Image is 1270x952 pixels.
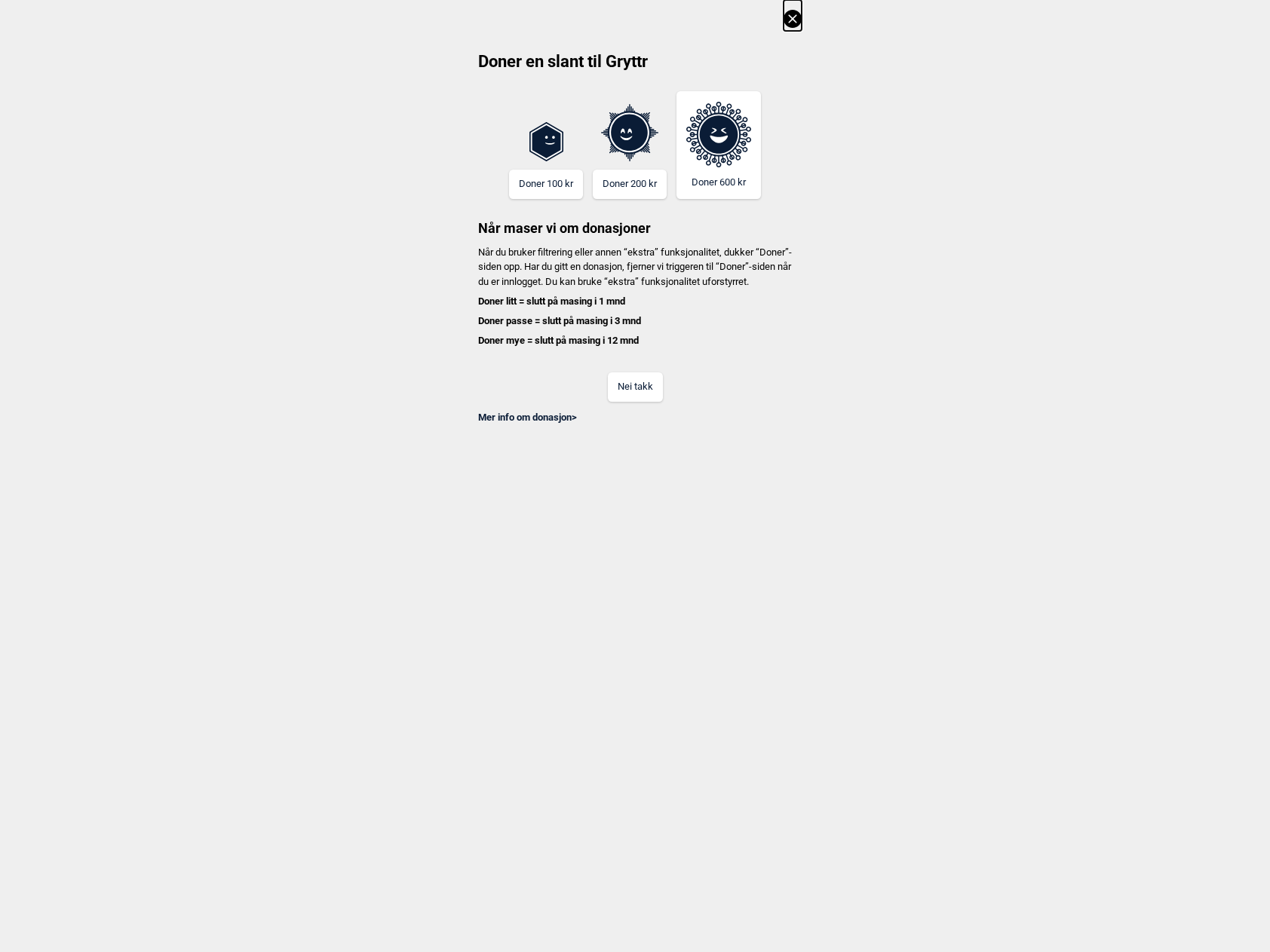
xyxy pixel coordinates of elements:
a: Mer info om donasjon> [478,412,577,423]
b: Doner mye = slutt på masing i 12 mnd [478,335,639,346]
h2: Doner en slant til Gryttr [468,51,802,84]
button: Nei takk [608,372,663,402]
button: Doner 100 kr [509,170,583,199]
button: Doner 200 kr [593,170,667,199]
button: Doner 600 kr [676,91,761,199]
p: Når du bruker filtrering eller annen “ekstra” funksjonalitet, dukker “Doner”-siden opp. Har du gi... [468,245,802,348]
b: Doner litt = slutt på masing i 1 mnd [478,295,625,307]
h3: Når maser vi om donasjoner [468,199,802,237]
b: Doner passe = slutt på masing i 3 mnd [478,315,641,326]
